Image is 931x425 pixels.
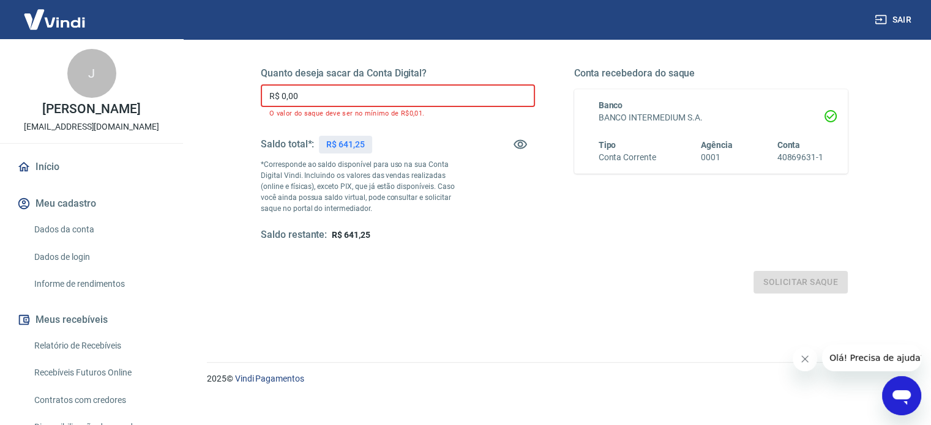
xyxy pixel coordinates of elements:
[261,159,466,214] p: *Corresponde ao saldo disponível para uso na sua Conta Digital Vindi. Incluindo os valores das ve...
[701,151,733,164] h6: 0001
[599,111,824,124] h6: BANCO INTERMEDIUM S.A.
[42,103,140,116] p: [PERSON_NAME]
[29,272,168,297] a: Informe de rendimentos
[29,245,168,270] a: Dados de login
[67,49,116,98] div: J
[24,120,159,133] p: [EMAIL_ADDRESS][DOMAIN_NAME]
[15,1,94,38] img: Vindi
[29,333,168,358] a: Relatório de Recebíveis
[7,9,103,18] span: Olá! Precisa de ajuda?
[15,190,168,217] button: Meu cadastro
[701,140,733,150] span: Agência
[793,347,817,371] iframe: Fechar mensagem
[207,372,902,385] p: 2025 ©
[29,360,168,385] a: Recebíveis Futuros Online
[15,306,168,333] button: Meus recebíveis
[269,109,526,117] p: O valor do saque deve ser no mínimo de R$0,01.
[332,230,370,240] span: R$ 641,25
[777,151,823,164] h6: 40869631-1
[599,140,616,150] span: Tipo
[574,67,848,79] h5: Conta recebedora do saque
[29,217,168,242] a: Dados da conta
[235,374,304,383] a: Vindi Pagamentos
[261,67,535,79] h5: Quanto deseja sacar da Conta Digital?
[822,344,921,371] iframe: Mensagem da empresa
[261,229,327,242] h5: Saldo restante:
[777,140,800,150] span: Conta
[882,376,921,415] iframe: Botão para abrir a janela de mensagens
[15,153,168,180] a: Início
[599,100,623,110] span: Banco
[599,151,656,164] h6: Conta Corrente
[872,9,916,31] button: Sair
[261,138,314,150] h5: Saldo total*:
[326,138,365,151] p: R$ 641,25
[29,388,168,413] a: Contratos com credores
